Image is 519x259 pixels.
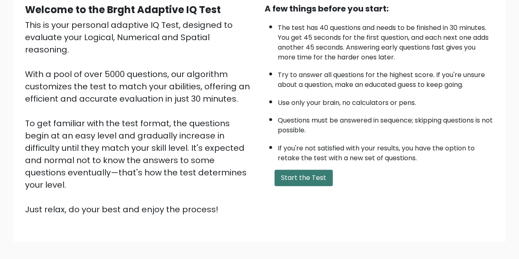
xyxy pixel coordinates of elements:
li: If you're not satisfied with your results, you have the option to retake the test with a new set ... [278,139,494,163]
li: Try to answer all questions for the highest score. If you're unsure about a question, make an edu... [278,66,494,90]
li: The test has 40 questions and needs to be finished in 30 minutes. You get 45 seconds for the firs... [278,19,494,62]
li: Use only your brain, no calculators or pens. [278,94,494,108]
li: Questions must be answered in sequence; skipping questions is not possible. [278,111,494,135]
b: Welcome to the Brght Adaptive IQ Test [25,3,221,16]
div: A few things before you start: [265,2,494,15]
div: This is your personal adaptive IQ Test, designed to evaluate your Logical, Numerical and Spatial ... [25,19,255,216]
button: Start the Test [274,170,333,186]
